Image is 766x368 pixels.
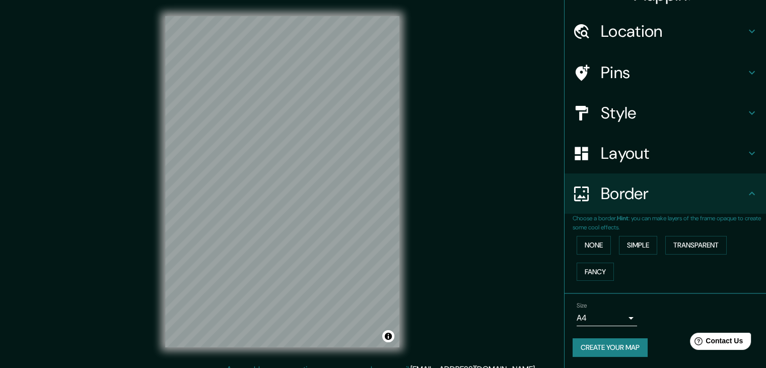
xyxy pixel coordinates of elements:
[577,301,587,310] label: Size
[676,329,755,357] iframe: Help widget launcher
[565,173,766,214] div: Border
[565,133,766,173] div: Layout
[601,21,746,41] h4: Location
[382,330,394,342] button: Toggle attribution
[565,52,766,93] div: Pins
[565,93,766,133] div: Style
[573,338,648,357] button: Create your map
[617,214,629,222] b: Hint
[601,183,746,204] h4: Border
[577,236,611,255] button: None
[601,143,746,163] h4: Layout
[601,103,746,123] h4: Style
[165,16,399,347] canvas: Map
[601,63,746,83] h4: Pins
[665,236,727,255] button: Transparent
[573,214,766,232] p: Choose a border. : you can make layers of the frame opaque to create some cool effects.
[565,11,766,51] div: Location
[619,236,657,255] button: Simple
[577,310,637,326] div: A4
[577,263,614,281] button: Fancy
